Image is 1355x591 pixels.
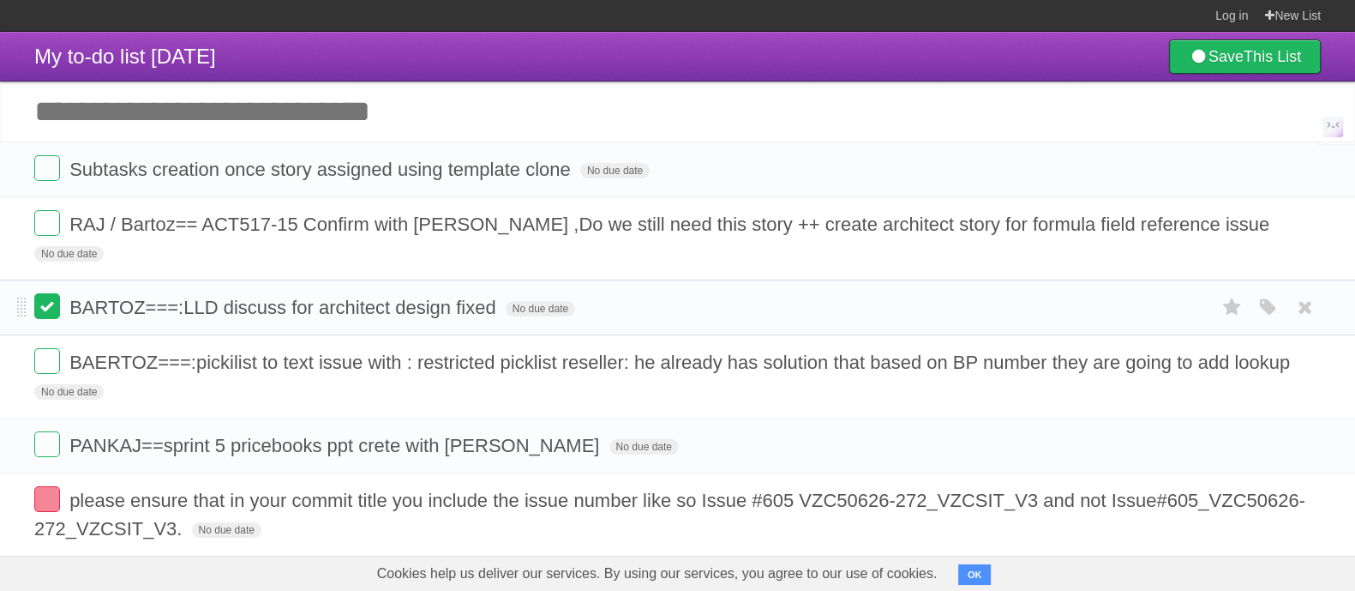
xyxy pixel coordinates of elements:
label: Done [34,431,60,457]
span: No due date [580,163,650,178]
label: Star task [1216,293,1249,322]
a: SaveThis List [1169,39,1321,74]
span: No due date [34,384,104,400]
label: Done [34,486,60,512]
span: No due date [34,246,104,262]
b: This List [1244,48,1301,65]
span: Subtasks creation once story assigned using template clone [69,159,575,180]
span: please ensure that in your commit title you include the issue number like so Issue #605 VZC50626-... [34,490,1305,540]
span: BARTOZ===:LLD discuss for architect design fixed [69,297,500,318]
span: BAERTOZ===:pickilist to text issue with : restricted picklist reseller: he already has solution t... [69,352,1294,373]
label: Done [34,155,60,181]
span: RAJ / Bartoz== ACT517-15 Confirm with [PERSON_NAME] ,Do we still need this story ++ create archit... [69,214,1274,235]
button: OK [958,564,992,585]
span: PANKAJ==sprint 5 pricebooks ppt crete with [PERSON_NAME] [69,435,603,456]
span: No due date [609,439,679,455]
span: No due date [192,522,261,538]
span: Cookies help us deliver our services. By using our services, you agree to our use of cookies. [360,557,955,591]
span: My to-do list [DATE] [34,45,216,68]
label: Done [34,348,60,374]
span: No due date [506,301,575,317]
label: Done [34,293,60,319]
label: Done [34,210,60,236]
